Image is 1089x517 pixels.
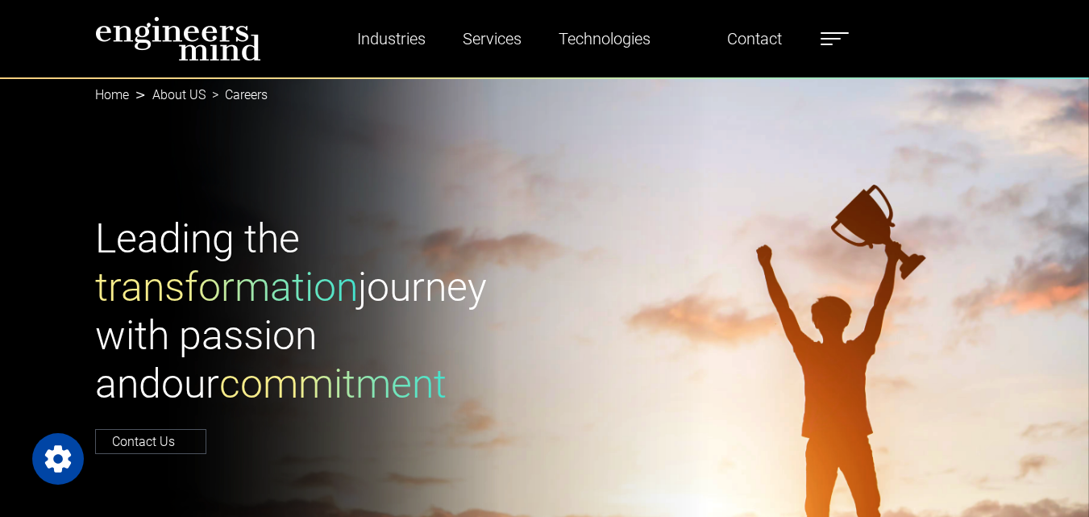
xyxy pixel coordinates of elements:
nav: breadcrumb [95,77,995,113]
a: Contact Us [95,429,206,454]
a: Home [95,87,129,102]
a: Technologies [552,20,657,57]
a: Contact [721,20,788,57]
a: About US [152,87,206,102]
img: logo [95,16,261,61]
li: Careers [206,85,268,105]
span: commitment [219,361,447,407]
h1: Leading the journey with passion and our [95,215,535,408]
a: Services [456,20,528,57]
span: transformation [95,264,358,311]
a: Industries [351,20,432,57]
